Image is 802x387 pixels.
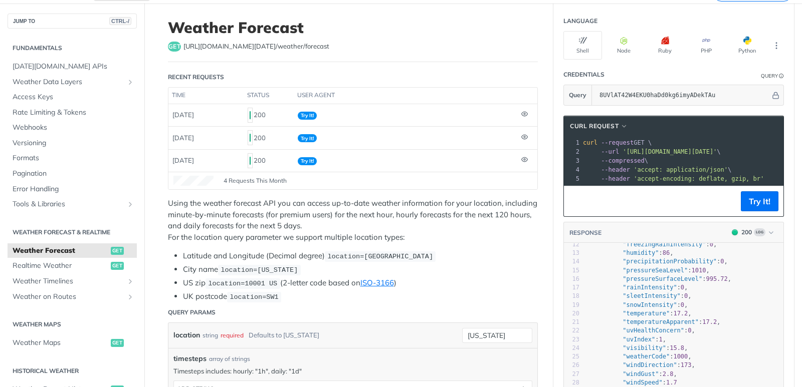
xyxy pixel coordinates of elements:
[126,293,134,301] button: Show subpages for Weather on Routes
[13,77,124,87] span: Weather Data Layers
[13,92,134,102] span: Access Keys
[623,327,684,334] span: "uvHealthConcern"
[681,301,684,308] span: 0
[623,370,659,377] span: "windGust"
[173,176,214,186] canvas: Line Graph
[754,228,765,236] span: Log
[586,344,688,351] span: : ,
[8,320,137,329] h2: Weather Maps
[8,274,137,289] a: Weather TimelinesShow subpages for Weather Timelines
[586,275,731,282] span: : ,
[13,276,124,286] span: Weather Timelines
[168,73,224,82] div: Recent Requests
[564,156,581,165] div: 3
[8,197,137,212] a: Tools & LibrariesShow subpages for Tools & Libraries
[173,328,200,342] label: location
[248,152,290,169] div: 200
[564,266,579,275] div: 15
[111,247,124,255] span: get
[168,88,244,104] th: time
[209,354,250,363] div: array of strings
[586,310,692,317] span: : ,
[623,284,677,291] span: "rainIntensity"
[623,361,677,368] span: "windDirection"
[563,70,605,79] div: Credentials
[8,59,137,74] a: [DATE][DOMAIN_NAME] APIs
[666,379,677,386] span: 1.7
[681,361,692,368] span: 173
[761,72,784,80] div: QueryInformation
[8,166,137,181] a: Pagination
[594,85,770,105] input: apikey
[8,90,137,105] a: Access Keys
[8,243,137,258] a: Weather Forecastget
[13,108,134,118] span: Rate Limiting & Tokens
[586,241,717,248] span: : ,
[586,318,720,325] span: : ,
[702,318,717,325] span: 17.2
[111,262,124,270] span: get
[248,107,290,124] div: 200
[8,120,137,135] a: Webhooks
[183,291,538,302] li: UK postcode
[564,283,579,292] div: 17
[623,275,702,282] span: "pressureSurfaceLevel"
[172,134,194,142] span: [DATE]
[741,228,752,237] div: 200
[720,258,724,265] span: 0
[623,301,677,308] span: "snowIntensity"
[692,267,706,274] span: 1010
[563,17,597,26] div: Language
[681,284,684,291] span: 0
[586,267,710,274] span: : ,
[563,31,602,60] button: Shell
[126,200,134,208] button: Show subpages for Tools & Libraries
[623,148,717,155] span: '[URL][DOMAIN_NAME][DATE]'
[623,353,670,360] span: "weatherCode"
[564,165,581,174] div: 4
[586,379,677,386] span: :
[294,88,517,104] th: user agent
[770,90,781,100] button: Hide
[221,266,298,274] span: location=[US_STATE]
[634,166,728,173] span: 'accept: application/json'
[605,31,643,60] button: Node
[13,123,134,133] span: Webhooks
[741,191,778,211] button: Try It!
[249,328,319,342] div: Defaults to [US_STATE]
[623,310,670,317] span: "temperature"
[13,199,124,209] span: Tools & Libraries
[769,38,784,53] button: More Languages
[564,85,592,105] button: Query
[230,293,278,301] span: location=SW1
[564,309,579,318] div: 20
[250,111,251,119] span: 200
[564,147,581,156] div: 2
[8,289,137,304] a: Weather on RoutesShow subpages for Weather on Routes
[779,74,784,79] i: Information
[298,157,317,165] span: Try It!
[327,253,433,260] span: location=[GEOGRAPHIC_DATA]
[601,139,634,146] span: --request
[183,277,538,289] li: US zip (2-letter code based on )
[564,352,579,361] div: 25
[298,134,317,142] span: Try It!
[564,326,579,335] div: 22
[13,169,134,179] span: Pagination
[8,75,137,90] a: Weather Data LayersShow subpages for Weather Data Layers
[728,31,766,60] button: Python
[224,176,287,185] span: 4 Requests This Month
[583,139,597,146] span: curl
[183,42,329,52] span: https://api.tomorrow.io/v4/weather/forecast
[569,194,583,209] button: Copy to clipboard
[13,138,134,148] span: Versioning
[566,121,632,131] button: cURL Request
[670,344,684,351] span: 15.8
[564,257,579,266] div: 14
[732,229,738,235] span: 200
[564,174,581,183] div: 5
[8,105,137,120] a: Rate Limiting & Tokens
[13,246,108,256] span: Weather Forecast
[583,157,648,164] span: \
[168,308,216,317] div: Query Params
